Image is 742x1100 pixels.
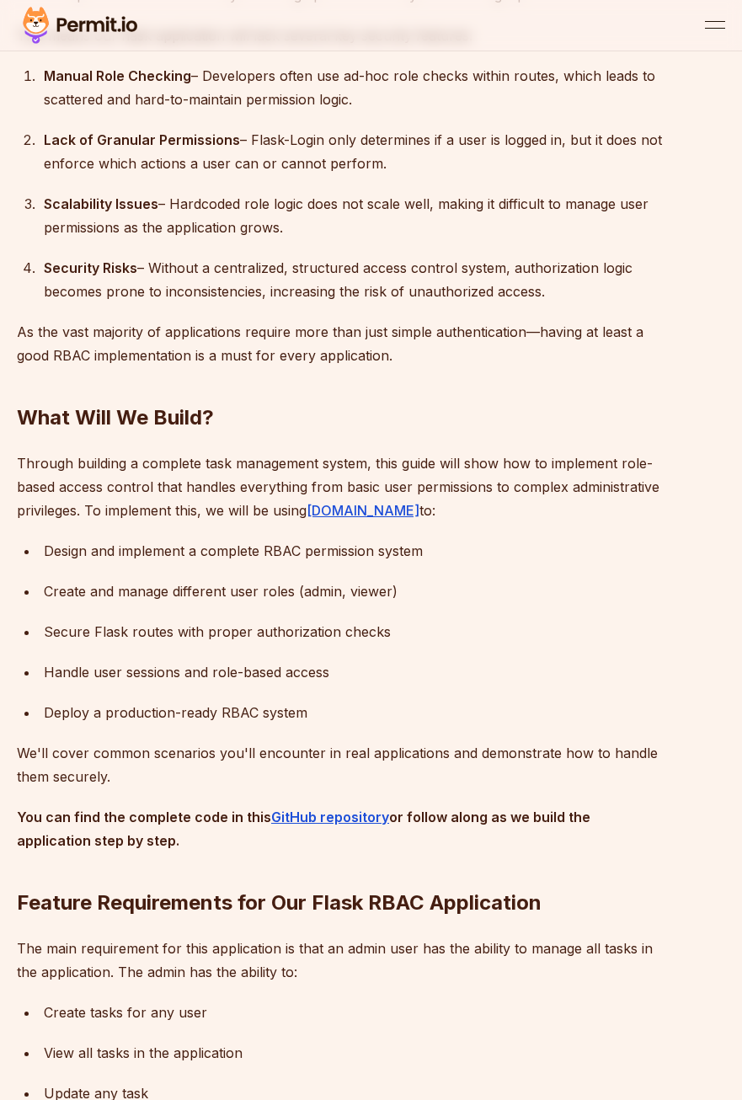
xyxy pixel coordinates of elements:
[44,620,664,643] div: Secure Flask routes with proper authorization checks
[44,128,664,175] div: – Flask-Login only determines if a user is logged in, but it does not enforce which actions a use...
[17,451,664,522] p: Through building a complete task management system, this guide will show how to implement role-ba...
[44,1041,664,1065] div: View all tasks in the application
[271,809,389,825] a: GitHub repository
[44,192,664,239] div: – Hardcoded role logic does not scale well, making it difficult to manage user permissions as the...
[17,741,664,788] p: We'll cover common scenarios you'll encounter in real applications and demonstrate how to handle ...
[44,195,158,212] strong: Scalability Issues
[44,64,664,111] div: – Developers often use ad-hoc role checks within routes, which leads to scattered and hard-to-mai...
[44,539,664,563] div: Design and implement a complete RBAC permission system
[705,15,725,35] button: open menu
[44,259,137,276] strong: Security Risks
[307,502,419,519] a: [DOMAIN_NAME]
[17,320,664,367] p: As the vast majority of applications require more than just simple authentication—having at least...
[17,337,664,431] h2: What Will We Build?
[44,131,240,148] strong: Lack of Granular Permissions
[17,822,664,916] h2: Feature Requirements for Our Flask RBAC Application
[44,67,191,84] strong: Manual Role Checking
[44,1001,664,1024] div: Create tasks for any user
[17,937,664,984] p: The main requirement for this application is that an admin user has the ability to manage all tas...
[44,579,664,603] div: Create and manage different user roles (admin, viewer)
[17,3,143,47] img: Permit logo
[44,660,664,684] div: Handle user sessions and role-based access
[17,809,590,849] strong: or follow along as we build the application step by step.
[44,701,664,724] div: Deploy a production-ready RBAC system
[17,809,271,825] strong: You can find the complete code in this
[44,256,664,303] div: – Without a centralized, structured access control system, authorization logic becomes prone to i...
